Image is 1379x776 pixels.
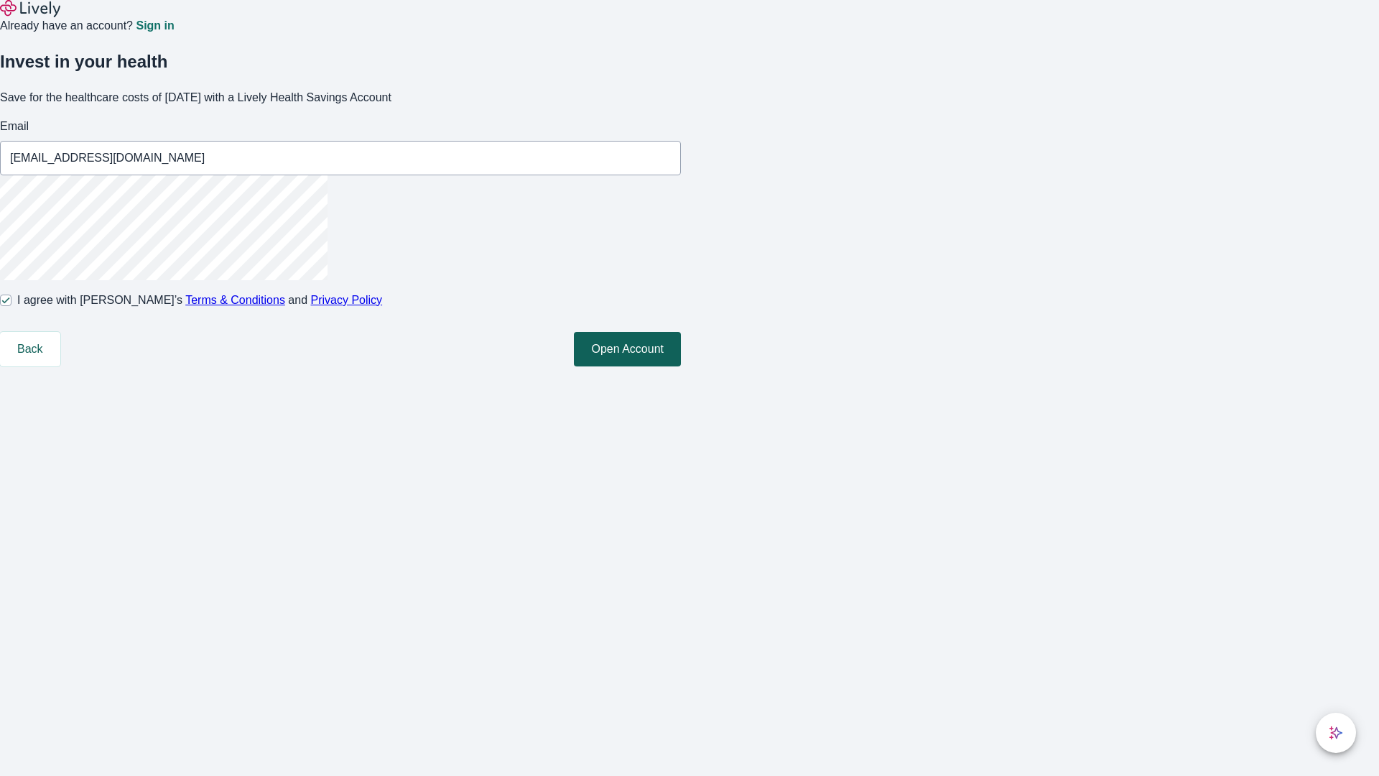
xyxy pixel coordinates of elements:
a: Sign in [136,20,174,32]
svg: Lively AI Assistant [1329,726,1343,740]
button: chat [1316,713,1356,753]
span: I agree with [PERSON_NAME]’s and [17,292,382,309]
a: Terms & Conditions [185,294,285,306]
a: Privacy Policy [311,294,383,306]
button: Open Account [574,332,681,366]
